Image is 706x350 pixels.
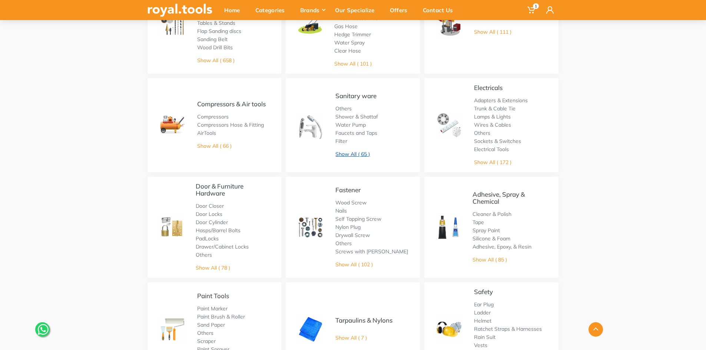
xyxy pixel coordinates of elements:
a: Drawer/Cabinet Locks [196,243,249,250]
a: Filter [335,138,347,144]
img: Royal - Electricals [435,111,463,139]
a: Electricals [474,84,503,91]
a: Gas Hose [334,23,358,30]
a: Paint Brush & Roller [197,313,245,320]
a: PadLocks [196,235,219,242]
a: Vests [474,342,487,349]
img: Royal - Sanitary ware [297,111,324,139]
a: Others [196,251,212,258]
a: Others [335,240,352,247]
a: Water Spray [334,39,365,46]
div: Brands [295,2,330,18]
a: Faucets and Taps [335,130,377,136]
img: Royal - Tarpaulins & Nylons [297,316,324,343]
div: Offers [385,2,418,18]
a: Clear Hose [334,47,361,54]
div: Categories [250,2,295,18]
a: Adhesive, Spray & Chemical [473,190,525,205]
a: Wires & Cables [474,121,511,128]
img: Royal - Garden Tools & Accessories [297,10,323,36]
img: Royal - Welding Machine & Tools [435,10,463,37]
a: Self Tapping Screw [335,216,381,222]
a: Nails [335,207,347,214]
a: Sand Paper [197,321,225,328]
a: Wood Drill Bits [197,44,233,51]
div: Home [219,2,250,18]
img: royal.tools Logo [148,4,212,17]
img: Royal - Paint Tools [159,316,186,343]
a: Compressors Hose & Fitting [197,121,264,128]
img: Royal - Power Tools Accessories [159,10,186,37]
a: Show All ( 111 ) [474,29,511,35]
a: Paint Marker [197,305,228,312]
a: Show All ( 66 ) [197,143,232,149]
div: Contact Us [418,2,463,18]
a: Compressors & Air tools [197,100,266,108]
a: Lamps & Lights [474,113,511,120]
span: 1 [533,3,539,9]
a: Compressors [197,113,229,120]
a: Door Cylinder [196,219,228,226]
a: Show All ( 78 ) [196,264,230,271]
a: Show All ( 172 ) [474,159,511,166]
a: Others [474,130,490,136]
a: Wood Screw [335,199,367,206]
img: Royal - Safety [435,316,463,343]
a: Show All ( 85 ) [473,256,507,263]
a: Hasps/Barrel Bolts [196,227,241,234]
a: Door & Furniture Hardware [196,182,243,197]
a: Door Closer [196,203,224,209]
a: Sanding Belt [197,36,228,43]
a: Drywall Screw [335,232,370,239]
a: Show All ( 102 ) [335,261,373,268]
a: Helmet [474,317,491,324]
a: Tarpaulins & Nylons [335,316,392,324]
a: Tables & Stands [197,20,235,26]
a: Show All ( 7 ) [335,334,367,341]
a: Safety [474,288,493,296]
a: Sanitary ware [335,92,377,100]
a: Ladder [474,309,491,316]
a: Sockets & Switches [474,138,521,144]
a: Cleaner & Polish [473,211,511,217]
a: Hedge Trimmer [334,31,371,38]
a: Screws with [PERSON_NAME] [335,248,408,255]
img: Royal - Fastener [297,214,324,241]
a: Door Locks [196,211,222,217]
a: Water Pump [335,121,366,128]
a: Shower & Shattaf [335,113,378,120]
div: Our Specialize [330,2,385,18]
a: Show All ( 101 ) [334,60,372,67]
a: Trunk & Cable Tie [474,105,516,112]
a: Fastener [335,186,361,194]
a: Show All ( 65 ) [335,151,370,157]
a: Adhesive, Epoxy, & Resin [473,243,531,250]
a: Ear Plug [474,301,494,308]
img: Royal - Adhesive, Spray & Chemical [435,214,461,240]
a: Electrical Tools [474,146,509,153]
img: Royal - Compressors & Air tools [159,111,186,139]
img: Royal - Door & Furniture Hardware [159,214,185,240]
a: Paint Tools [197,292,229,300]
a: Tape [473,219,484,226]
a: Rain Suit [474,334,495,340]
a: Nylon Plug [335,224,361,230]
a: Others [335,105,352,112]
a: Scraper [197,338,216,344]
a: Adapters & Extensions [474,97,528,104]
a: Show All ( 658 ) [197,57,235,64]
a: Flap Sanding discs [197,28,241,34]
a: Spray Paint [473,227,500,234]
a: AirTools [197,130,216,136]
a: Silicone & Foam [473,235,510,242]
